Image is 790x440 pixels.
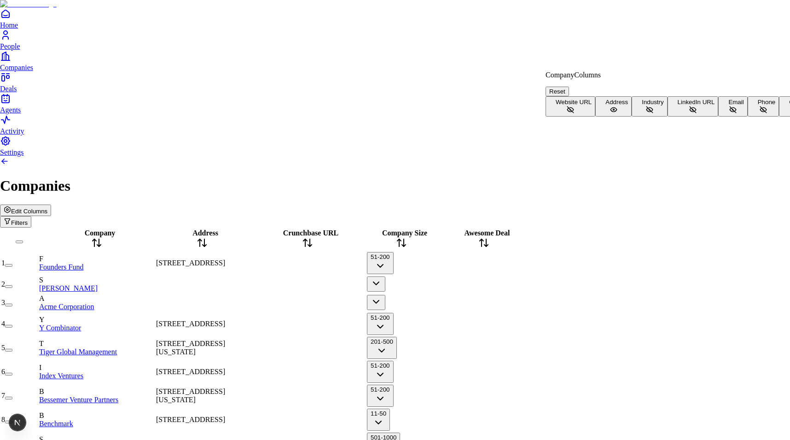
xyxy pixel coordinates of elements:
[546,96,595,117] button: Website URL
[728,99,744,106] span: Email
[668,96,719,117] button: LinkedIn URL
[718,96,747,117] button: Email
[605,99,628,106] span: Address
[758,99,776,106] span: Phone
[556,99,592,106] span: Website URL
[632,96,667,117] button: Industry
[748,96,779,117] button: Phone
[546,87,569,96] button: Reset
[595,96,632,117] button: Address
[642,99,663,106] span: Industry
[678,99,715,106] span: LinkedIn URL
